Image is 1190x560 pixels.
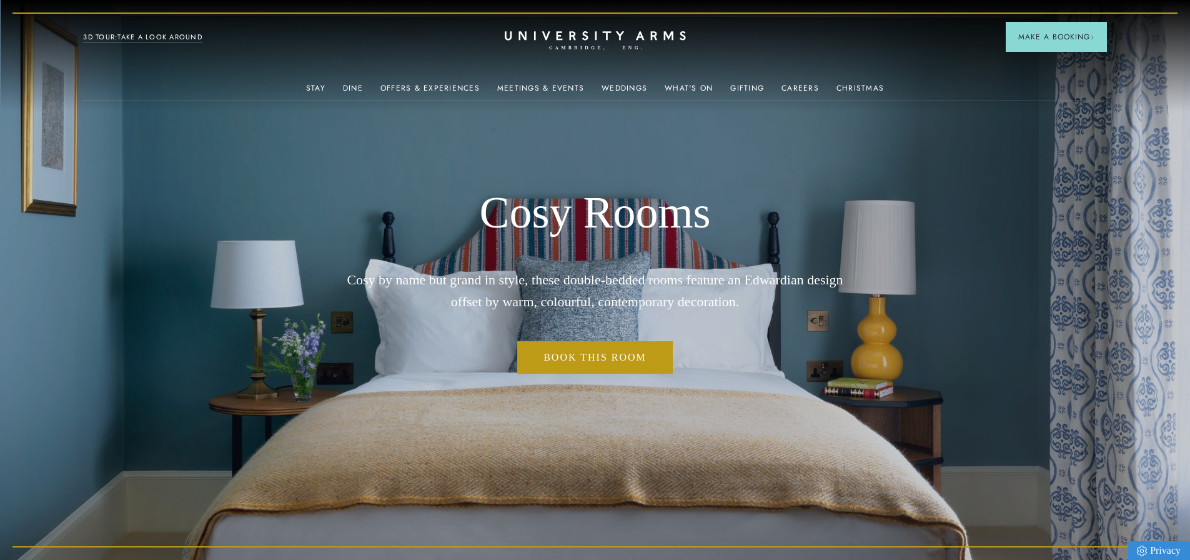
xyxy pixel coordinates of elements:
a: Stay [306,84,325,100]
a: Privacy [1128,541,1190,560]
h1: Cosy Rooms [345,186,845,240]
a: Offers & Experiences [380,84,480,100]
a: Meetings & Events [497,84,584,100]
img: Arrow icon [1090,35,1094,39]
a: Home [505,31,686,51]
p: Cosy by name but grand in style, these double-bedded rooms feature an Edwardian design offset by ... [345,269,845,312]
a: Dine [343,84,363,100]
img: Privacy [1137,546,1147,556]
a: Book This Room [517,341,673,374]
a: 3D TOUR:TAKE A LOOK AROUND [83,32,202,43]
a: Christmas [836,84,884,100]
button: Make a BookingArrow icon [1006,22,1107,52]
a: Gifting [730,84,764,100]
a: What's On [665,84,713,100]
a: Weddings [602,84,647,100]
span: Make a Booking [1018,31,1094,42]
a: Careers [781,84,819,100]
